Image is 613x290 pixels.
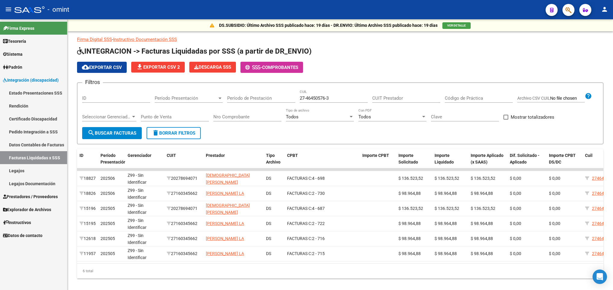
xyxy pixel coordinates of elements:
datatable-header-cell: CUIT [164,149,203,176]
span: $ 0,00 [510,251,521,256]
span: $ 98.964,88 [435,221,457,226]
span: [DEMOGRAPHIC_DATA][PERSON_NAME] [206,203,250,215]
div: 18827 [79,175,96,182]
span: Importe CPBT DS/DC [549,153,576,165]
span: Buscar Facturas [88,130,136,136]
span: Z99 - Sin Identificar [128,188,147,200]
div: 2 - 730 [287,190,358,197]
div: 2 - 722 [287,220,358,227]
button: -Comprobantes [240,62,303,73]
span: $ 0,00 [510,206,521,211]
span: $ 98.964,88 [435,251,457,256]
span: $ 0,00 [549,206,560,211]
span: Z99 - Sin Identificar [128,218,147,230]
div: 15196 [79,205,96,212]
span: ID [79,153,83,158]
span: Dif. Solicitado - Aplicado [510,153,540,165]
div: 20278694071 [167,175,201,182]
button: Borrar Filtros [147,127,201,139]
span: 202505 [101,221,115,226]
span: $ 136.523,52 [435,206,459,211]
datatable-header-cell: Importe Liquidado [432,149,468,176]
span: [PERSON_NAME] LA [206,191,244,196]
div: 27160345662 [167,250,201,257]
span: $ 0,00 [510,191,521,196]
button: Exportar CSV [77,62,127,73]
span: Firma Express [3,25,34,32]
span: $ 98.964,88 [471,251,493,256]
span: FACTURAS C: [287,176,312,181]
span: $ 0,00 [549,176,560,181]
span: $ 0,00 [549,236,560,241]
datatable-header-cell: Período Presentación [98,149,125,176]
span: Integración (discapacidad) [3,77,59,83]
span: $ 0,00 [510,176,521,181]
span: CPBT [287,153,298,158]
datatable-header-cell: Importe CPBT [360,149,396,176]
button: Buscar Facturas [82,127,142,139]
div: 6 total [77,263,603,279]
span: Borrar Filtros [152,130,195,136]
span: VER DETALLE [447,24,466,27]
div: 12618 [79,235,96,242]
span: 202505 [101,251,115,256]
span: Período Presentación [101,153,126,165]
span: 202506 [101,176,115,181]
span: FACTURAS C: [287,236,312,241]
a: Firma Digital SSS [77,37,112,42]
span: $ 136.523,52 [398,206,423,211]
span: Datos de contacto [3,232,42,239]
button: VER DETALLE [442,22,471,29]
span: [PERSON_NAME] LA [206,221,244,226]
span: Tipo Archivo [266,153,280,165]
p: DS.SUBSIDIO: Último Archivo SSS publicado hace: 19 días - DR.ENVIO: Último Archivo SSS publicado ... [219,22,438,29]
mat-icon: file_download [136,63,143,70]
mat-icon: cloud_download [82,64,89,71]
span: Cuil [585,153,593,158]
span: [PERSON_NAME] LA [206,236,244,241]
mat-icon: person [601,6,608,13]
span: $ 98.964,88 [398,251,421,256]
span: Exportar CSV [82,65,122,70]
datatable-header-cell: Tipo Archivo [264,149,285,176]
span: DS [266,206,271,211]
span: DS [266,251,271,256]
datatable-header-cell: ID [77,149,98,176]
span: [PERSON_NAME] LA [206,251,244,256]
span: FACTURAS C: [287,206,312,211]
span: Z99 - Sin Identificar [128,233,147,245]
div: 15195 [79,220,96,227]
span: Instructivos [3,219,31,226]
datatable-header-cell: Dif. Solicitado - Aplicado [507,149,546,176]
div: 27160345662 [167,190,201,197]
span: $ 98.964,88 [435,236,457,241]
span: FACTURAS C: [287,221,312,226]
div: 4 - 687 [287,205,358,212]
span: CUIT [167,153,176,158]
span: Todos [358,114,371,120]
span: Exportar CSV 2 [136,64,180,70]
span: $ 98.964,88 [471,221,493,226]
div: 4 - 698 [287,175,358,182]
div: 2 - 716 [287,235,358,242]
div: Open Intercom Messenger [593,270,607,284]
span: FACTURAS C: [287,251,312,256]
datatable-header-cell: CPBT [285,149,360,176]
span: Gerenciador [128,153,151,158]
span: $ 0,00 [549,251,560,256]
span: $ 136.523,52 [435,176,459,181]
span: Importe CPBT [362,153,389,158]
span: - [245,65,262,70]
span: Explorador de Archivos [3,206,51,213]
span: Mostrar totalizadores [511,114,554,121]
span: Prestadores / Proveedores [3,193,58,200]
mat-icon: help [585,92,592,100]
span: 202505 [101,236,115,241]
span: $ 0,00 [510,221,521,226]
span: Descarga SSS [194,64,231,70]
input: Archivo CSV CUIL [550,96,585,101]
mat-icon: menu [5,6,12,13]
span: 202505 [101,206,115,211]
span: Padrón [3,64,22,70]
span: $ 136.523,52 [471,176,495,181]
